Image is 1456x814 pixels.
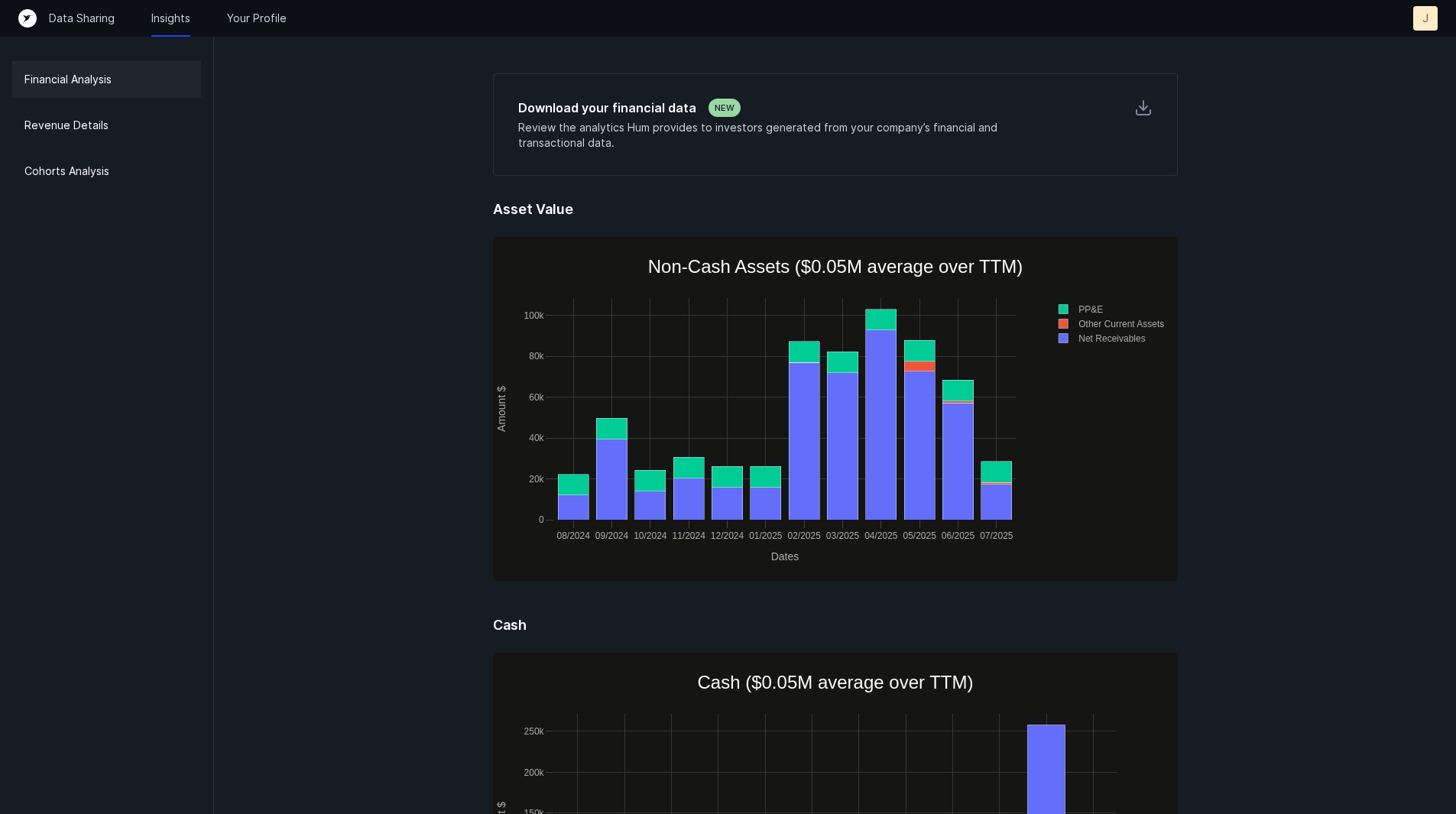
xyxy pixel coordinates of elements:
p: Revenue Details [24,116,109,135]
p: Review the analytics Hum provides to investors generated from your company’s financial and transa... [518,120,1045,151]
p: J [1422,11,1428,26]
a: Revenue Details [12,107,201,144]
h5: Asset Value [493,200,1178,237]
a: Cohorts Analysis [12,153,201,190]
p: Financial Analysis [24,70,112,89]
h5: Download your financial data [518,99,696,117]
h5: Cash [493,616,1178,653]
a: Financial Analysis [12,61,201,98]
p: NEW [715,102,734,114]
a: Insights [151,11,190,26]
button: J [1413,6,1438,31]
p: Cohorts Analysis [24,162,109,180]
a: Data Sharing [49,11,115,26]
a: Your Profile [227,11,287,26]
